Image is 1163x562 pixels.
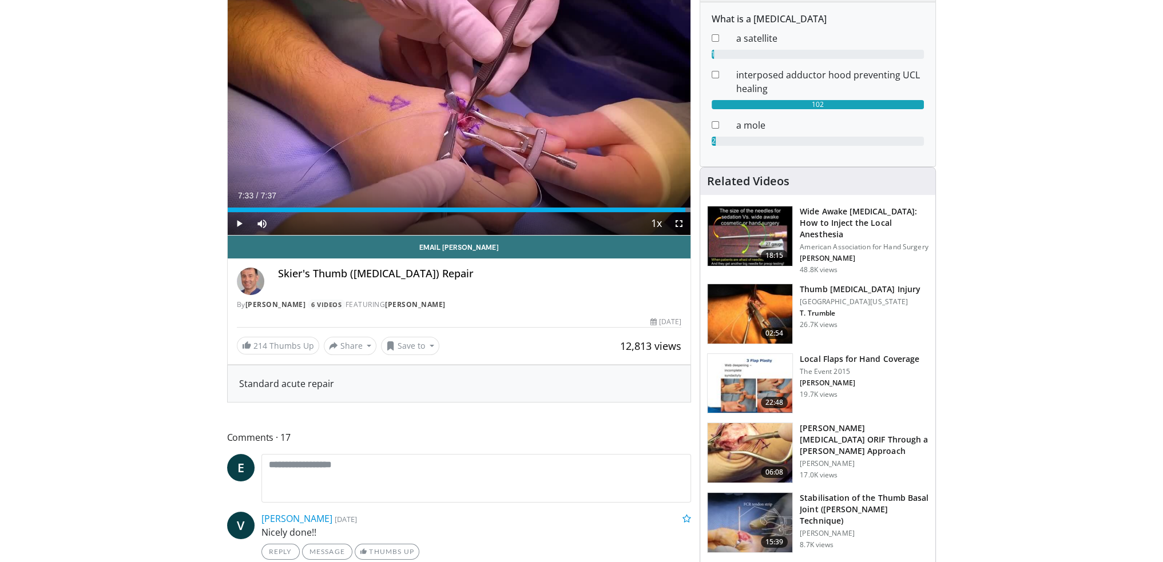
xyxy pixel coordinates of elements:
a: Thumbs Up [355,544,419,560]
div: 1 [712,50,714,59]
a: 214 Thumbs Up [237,337,319,354]
span: 06:08 [761,467,788,478]
a: 15:39 Stabilisation of the Thumb Basal Joint ([PERSON_NAME] Technique) [PERSON_NAME] 8.7K views [707,492,928,553]
span: 7:33 [238,191,253,200]
h3: Thumb [MEDICAL_DATA] Injury [800,284,920,295]
img: abbb8fbb-6d8f-4f51-8ac9-71c5f2cab4bf.150x105_q85_crop-smart_upscale.jpg [708,493,792,552]
button: Fullscreen [668,212,690,235]
button: Share [324,337,377,355]
h3: Stabilisation of the Thumb Basal Joint ([PERSON_NAME] Technique) [800,492,928,527]
span: 214 [253,340,267,351]
dd: a mole [728,118,932,132]
h3: Local Flaps for Hand Coverage [800,353,919,365]
h3: Wide Awake [MEDICAL_DATA]: How to Inject the Local Anesthesia [800,206,928,240]
a: V [227,512,255,539]
h3: [PERSON_NAME][MEDICAL_DATA] ORIF Through a [PERSON_NAME] Approach [800,423,928,457]
h6: What is a [MEDICAL_DATA] [712,14,924,25]
button: Playback Rate [645,212,668,235]
img: af335e9d-3f89-4d46-97d1-d9f0cfa56dd9.150x105_q85_crop-smart_upscale.jpg [708,423,792,483]
span: 7:37 [261,191,276,200]
p: [PERSON_NAME] [800,254,928,263]
h4: Skier's Thumb ([MEDICAL_DATA]) Repair [278,268,682,280]
img: b6f583b7-1888-44fa-9956-ce612c416478.150x105_q85_crop-smart_upscale.jpg [708,354,792,413]
p: [PERSON_NAME] [800,459,928,468]
a: 06:08 [PERSON_NAME][MEDICAL_DATA] ORIF Through a [PERSON_NAME] Approach [PERSON_NAME] 17.0K views [707,423,928,483]
p: Nicely done!! [261,525,692,539]
p: 26.7K views [800,320,837,329]
a: 22:48 Local Flaps for Hand Coverage The Event 2015 [PERSON_NAME] 19.7K views [707,353,928,414]
p: [PERSON_NAME] [800,378,919,388]
small: [DATE] [335,514,357,524]
span: 18:15 [761,250,788,261]
a: 18:15 Wide Awake [MEDICAL_DATA]: How to Inject the Local Anesthesia American Association for Hand... [707,206,928,274]
p: 8.7K views [800,540,833,549]
p: The Event 2015 [800,367,919,376]
p: [GEOGRAPHIC_DATA][US_STATE] [800,297,920,306]
a: Email [PERSON_NAME] [228,236,691,258]
p: 19.7K views [800,390,837,399]
div: Standard acute repair [239,377,680,390]
a: [PERSON_NAME] [245,300,306,309]
img: Q2xRg7exoPLTwO8X4xMDoxOjBrO-I4W8_1.150x105_q85_crop-smart_upscale.jpg [708,206,792,266]
a: E [227,454,255,481]
span: Comments 17 [227,430,692,445]
button: Play [228,212,251,235]
span: 12,813 views [620,339,681,353]
div: Progress Bar [228,208,691,212]
p: T. Trumble [800,309,920,318]
a: [PERSON_NAME] [385,300,446,309]
a: 02:54 Thumb [MEDICAL_DATA] Injury [GEOGRAPHIC_DATA][US_STATE] T. Trumble 26.7K views [707,284,928,344]
p: American Association for Hand Surgery [800,242,928,252]
img: Avatar [237,268,264,295]
span: 02:54 [761,328,788,339]
h4: Related Videos [707,174,789,188]
p: 17.0K views [800,471,837,480]
a: 6 Videos [308,300,346,309]
div: [DATE] [650,317,681,327]
button: Save to [381,337,439,355]
a: Reply [261,544,300,560]
div: 102 [712,100,924,109]
div: 2 [712,137,716,146]
span: 15:39 [761,536,788,548]
button: Mute [251,212,273,235]
p: 48.8K views [800,265,837,274]
p: [PERSON_NAME] [800,529,928,538]
div: By FEATURING [237,300,682,310]
a: Message [302,544,352,560]
span: / [256,191,259,200]
span: 22:48 [761,397,788,408]
a: [PERSON_NAME] [261,512,332,525]
dd: a satellite [728,31,932,45]
img: Trumble_-_thumb_ucl_3.png.150x105_q85_crop-smart_upscale.jpg [708,284,792,344]
dd: interposed adductor hood preventing UCL healing [728,68,932,95]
